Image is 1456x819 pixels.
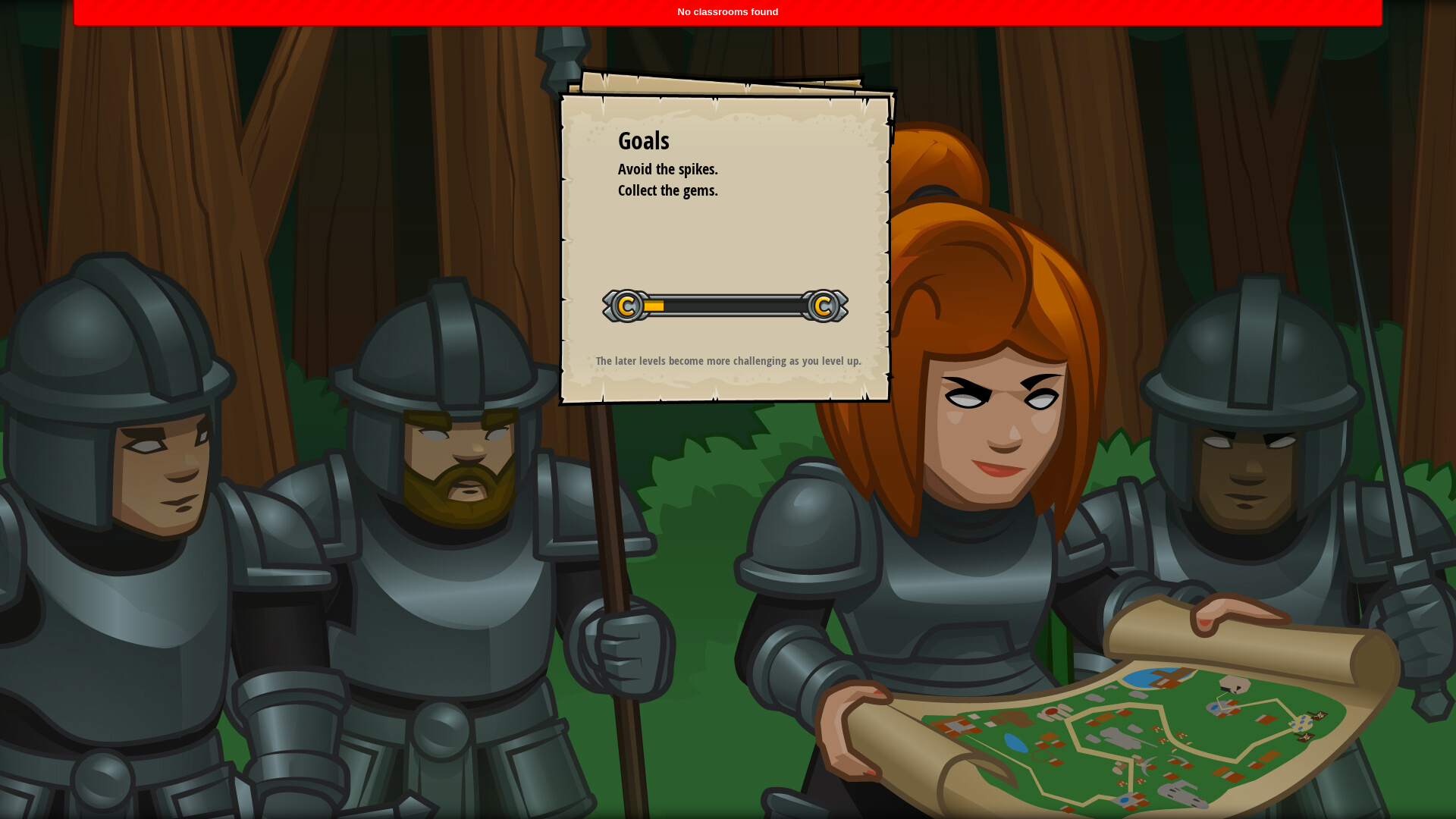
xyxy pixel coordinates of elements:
div: Goals [618,124,838,158]
li: Collect the gems. [599,180,834,202]
span: Collect the gems. [618,180,718,200]
span: Avoid the spikes. [618,158,718,179]
span: No classrooms found [678,6,779,17]
li: Avoid the spikes. [599,158,834,180]
p: The later levels become more challenging as you level up. [576,353,880,369]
